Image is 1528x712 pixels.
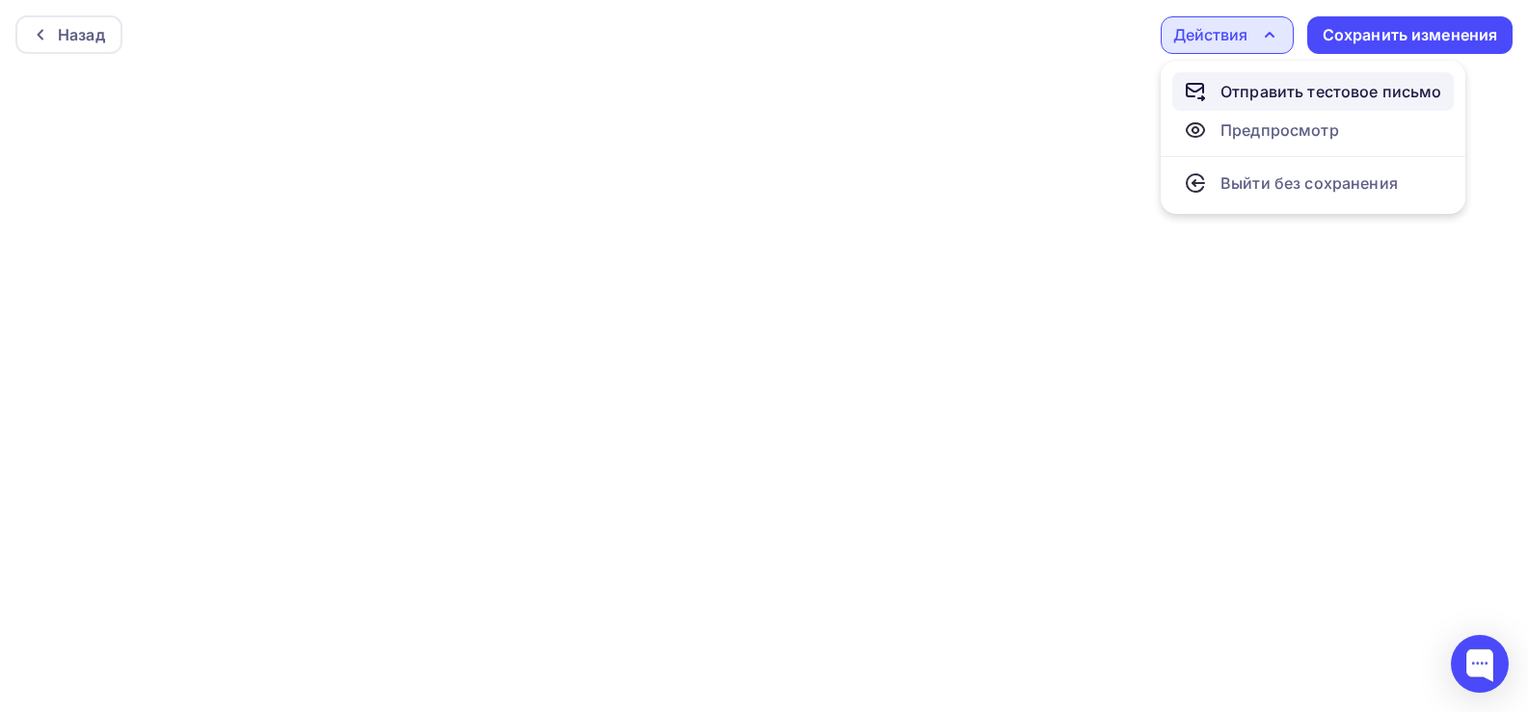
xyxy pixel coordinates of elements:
[1173,23,1247,46] div: Действия
[1220,119,1339,142] div: Предпросмотр
[1220,171,1398,195] div: Выйти без сохранения
[1161,16,1294,54] button: Действия
[1220,80,1442,103] div: Отправить тестовое письмо
[1323,24,1498,46] div: Сохранить изменения
[58,23,105,46] div: Назад
[1161,61,1465,214] ul: Действия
